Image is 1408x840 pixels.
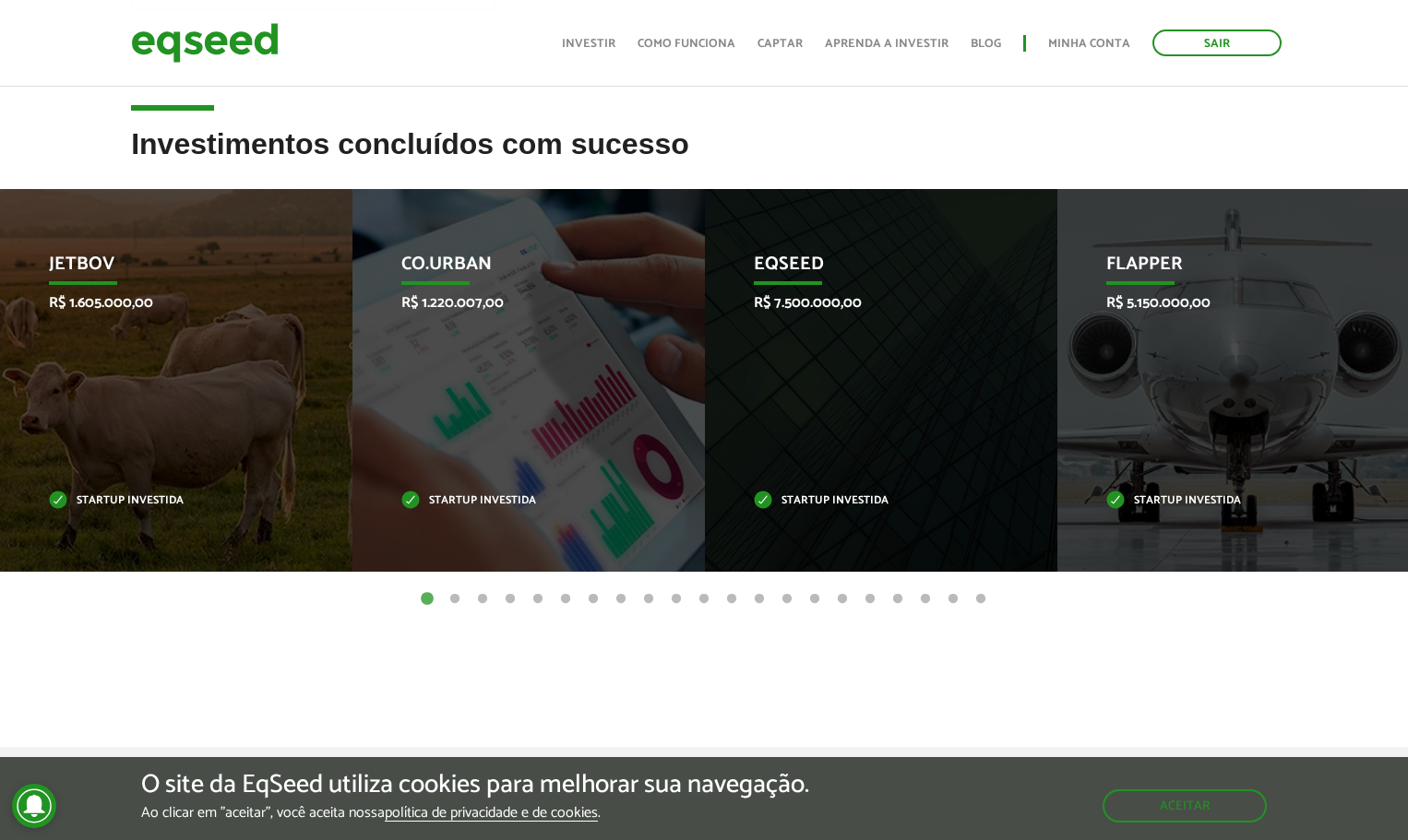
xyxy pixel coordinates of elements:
[1106,294,1333,312] p: R$ 5.150.000,00
[778,590,796,609] button: 14 of 21
[750,590,769,609] button: 13 of 21
[1048,38,1130,50] a: Minha conta
[758,38,803,50] a: Captar
[612,590,630,609] button: 8 of 21
[695,590,713,609] button: 11 of 21
[639,590,658,609] button: 9 of 21
[833,590,852,609] button: 16 of 21
[401,254,628,285] p: Co.Urban
[1152,30,1282,56] a: Sair
[401,294,628,312] p: R$ 1.220.007,00
[861,590,879,609] button: 17 of 21
[971,38,1001,50] a: Blog
[584,590,603,609] button: 7 of 21
[385,806,598,822] a: política de privacidade e de cookies
[473,590,492,609] button: 3 of 21
[49,294,276,312] p: R$ 1.605.000,00
[446,590,464,609] button: 2 of 21
[141,771,809,799] h5: O site da EqSeed utiliza cookies para melhorar sua navegação.
[944,590,962,609] button: 20 of 21
[529,590,547,609] button: 5 of 21
[49,254,276,285] p: JetBov
[501,590,519,609] button: 4 of 21
[754,254,981,285] p: EqSeed
[1103,789,1267,822] button: Aceitar
[1106,254,1333,285] p: Flapper
[722,590,741,609] button: 12 of 21
[131,18,279,67] img: EqSeed
[418,590,436,609] button: 1 of 21
[754,294,981,312] p: R$ 7.500.000,00
[562,38,615,50] a: Investir
[825,38,949,50] a: Aprenda a investir
[401,496,628,506] p: Startup investida
[972,590,990,609] button: 21 of 21
[638,38,735,50] a: Como funciona
[754,496,981,506] p: Startup investida
[916,590,935,609] button: 19 of 21
[805,590,824,609] button: 15 of 21
[131,128,1277,188] h2: Investimentos concluídos com sucesso
[556,590,575,609] button: 6 of 21
[1106,496,1333,506] p: Startup investida
[667,590,686,609] button: 10 of 21
[141,804,809,822] p: Ao clicar em "aceitar", você aceita nossa .
[889,590,907,609] button: 18 of 21
[49,496,276,506] p: Startup investida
